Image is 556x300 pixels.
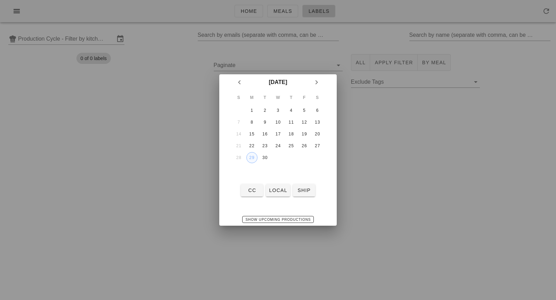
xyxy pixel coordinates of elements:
span: ship [296,187,312,193]
div: 25 [286,143,297,148]
button: 10 [272,117,284,128]
button: 15 [246,128,257,140]
button: Previous month [233,76,246,89]
button: ship [293,184,315,197]
button: 24 [272,140,284,151]
button: 19 [299,128,310,140]
div: 16 [259,132,270,136]
button: 8 [246,117,257,128]
div: 12 [299,120,310,125]
button: 4 [286,105,297,116]
button: 18 [286,128,297,140]
button: 20 [312,128,323,140]
th: W [272,91,284,104]
div: 6 [312,108,323,113]
button: 30 [259,152,270,163]
button: 12 [299,117,310,128]
button: 16 [259,128,270,140]
div: 15 [246,132,257,136]
div: 20 [312,132,323,136]
button: 2 [259,105,270,116]
button: 29 [246,152,257,163]
div: 5 [299,108,310,113]
button: CC [241,184,263,197]
button: local [266,184,290,197]
div: 4 [286,108,297,113]
button: 27 [312,140,323,151]
div: 2 [259,108,270,113]
div: 27 [312,143,323,148]
th: T [285,91,297,104]
th: T [259,91,271,104]
button: 9 [259,117,270,128]
th: S [311,91,324,104]
button: 23 [259,140,270,151]
div: 24 [272,143,284,148]
button: Next month [310,76,323,89]
button: 1 [246,105,257,116]
div: 13 [312,120,323,125]
div: 17 [272,132,284,136]
button: [DATE] [266,76,290,89]
div: 1 [246,108,257,113]
div: 11 [286,120,297,125]
button: 17 [272,128,284,140]
span: CC [244,187,260,193]
button: 6 [312,105,323,116]
div: 19 [299,132,310,136]
button: 3 [272,105,284,116]
button: 11 [286,117,297,128]
th: S [232,91,245,104]
div: 23 [259,143,270,148]
div: 30 [259,155,270,160]
button: 26 [299,140,310,151]
button: 13 [312,117,323,128]
button: 22 [246,140,257,151]
button: 25 [286,140,297,151]
div: 8 [246,120,257,125]
div: 18 [286,132,297,136]
div: 29 [247,155,257,160]
th: M [246,91,258,104]
div: 3 [272,108,284,113]
div: 9 [259,120,270,125]
span: local [269,187,287,193]
div: 10 [272,120,284,125]
button: Show Upcoming Productions [242,216,314,223]
th: F [298,91,311,104]
button: 5 [299,105,310,116]
div: 26 [299,143,310,148]
span: Show Upcoming Productions [245,218,311,222]
div: 22 [246,143,257,148]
